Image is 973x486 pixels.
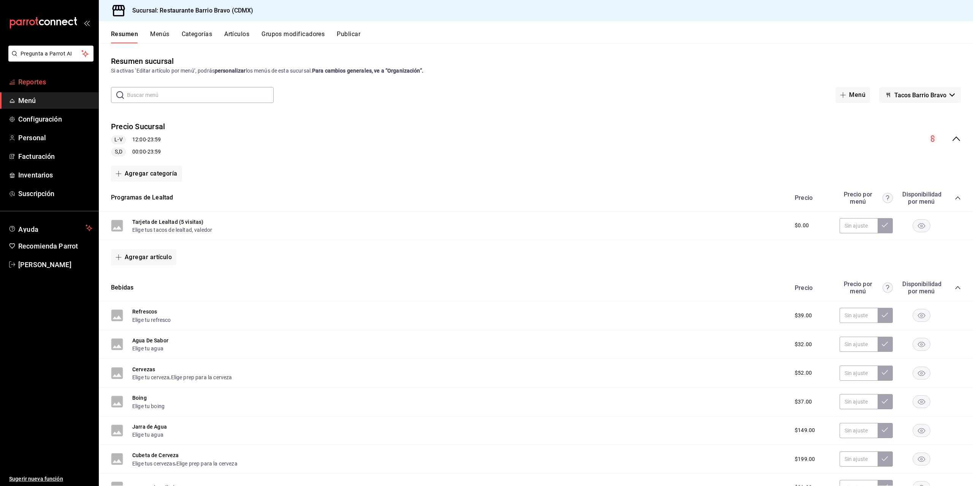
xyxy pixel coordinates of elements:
[18,241,92,251] span: Recomienda Parrot
[18,223,82,233] span: Ayuda
[132,394,147,402] button: Boing
[132,431,163,439] button: Elige tu agua
[84,20,90,26] button: open_drawer_menu
[99,115,973,163] div: collapse-menu-row
[111,55,174,67] div: Resumen sucursal
[111,193,173,202] button: Programas de Lealtad
[171,374,232,381] button: Elige prep para la cerveza
[840,366,878,381] input: Sin ajuste
[126,6,253,15] h3: Sucursal: Restaurante Barrio Bravo (CDMX)
[840,280,893,295] div: Precio por menú
[111,136,125,144] span: L-V
[132,459,238,467] div: ,
[182,30,212,43] button: Categorías
[18,114,92,124] span: Configuración
[21,50,82,58] span: Pregunta a Parrot AI
[111,283,133,292] button: Bebidas
[955,195,961,201] button: collapse-category-row
[132,316,171,324] button: Elige tu refresco
[795,222,809,230] span: $0.00
[840,394,878,409] input: Sin ajuste
[132,451,179,459] button: Cubeta de Cerveza
[795,455,815,463] span: $199.00
[787,284,836,291] div: Precio
[132,373,232,381] div: ,
[9,475,92,483] span: Sugerir nueva función
[132,337,168,344] button: Agua De Sabor
[111,67,961,75] div: Si activas ‘Editar artículo por menú’, podrás los menús de esta sucursal.
[879,87,961,103] button: Tacos Barrio Bravo
[955,285,961,291] button: collapse-category-row
[132,345,163,352] button: Elige tu agua
[111,147,165,157] div: 00:00 - 23:59
[132,423,167,431] button: Jarra de Agua
[840,337,878,352] input: Sin ajuste
[5,55,93,63] a: Pregunta a Parrot AI
[18,77,92,87] span: Reportes
[111,30,138,43] button: Resumen
[132,226,212,234] button: Elige tus tacos de lealtad, valedor
[795,312,812,320] span: $39.00
[111,135,165,144] div: 12:00 - 23:59
[840,451,878,467] input: Sin ajuste
[795,340,812,348] span: $32.00
[132,402,165,410] button: Elige tu boing
[337,30,360,43] button: Publicar
[902,280,940,295] div: Disponibilidad por menú
[150,30,169,43] button: Menús
[132,460,175,467] button: Elige tus cervezas
[224,30,249,43] button: Artículos
[795,369,812,377] span: $52.00
[835,87,870,103] button: Menú
[18,151,92,161] span: Facturación
[787,194,836,201] div: Precio
[132,374,170,381] button: Elige tu cerveza
[111,249,176,265] button: Agregar artículo
[312,68,423,74] strong: Para cambios generales, ve a “Organización”.
[902,191,940,205] div: Disponibilidad por menú
[840,308,878,323] input: Sin ajuste
[132,308,157,315] button: Refrescos
[795,426,815,434] span: $149.00
[111,121,165,132] button: Precio Sucursal
[18,170,92,180] span: Inventarios
[840,423,878,438] input: Sin ajuste
[8,46,93,62] button: Pregunta a Parrot AI
[132,218,204,226] button: Tarjeta de Lealtad (5 visitas)
[111,30,973,43] div: navigation tabs
[132,366,155,373] button: Cervezas
[18,188,92,199] span: Suscripción
[111,166,182,182] button: Agregar categoría
[18,260,92,270] span: [PERSON_NAME]
[894,92,946,99] span: Tacos Barrio Bravo
[18,133,92,143] span: Personal
[795,398,812,406] span: $37.00
[261,30,325,43] button: Grupos modificadores
[127,87,274,103] input: Buscar menú
[112,148,125,156] span: S,D
[176,460,238,467] button: Elige prep para la cerveza
[840,191,893,205] div: Precio por menú
[840,218,878,233] input: Sin ajuste
[18,95,92,106] span: Menú
[215,68,246,74] strong: personalizar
